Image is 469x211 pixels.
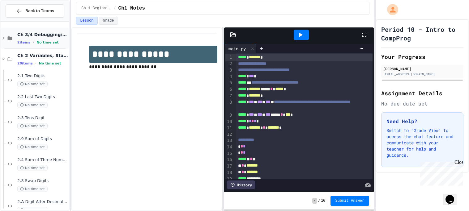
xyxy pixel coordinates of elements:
[33,40,34,45] span: •
[321,198,325,203] span: 10
[17,73,68,79] span: 2.1 Two Digits
[381,2,400,17] div: My Account
[17,186,48,192] span: No time set
[17,136,68,142] span: 2.9 Sum of Digits
[2,2,43,39] div: Chat with us now!Close
[386,127,458,158] p: Switch to "Grade View" to access the chat feature and communicate with your teacher for help and ...
[225,93,233,99] div: 7
[225,45,249,52] div: main.py
[225,144,233,151] div: 14
[17,199,68,205] span: 2.A Digit After Decimal Point
[81,6,111,11] span: Ch 1 Beginning in CS
[383,72,462,77] div: [EMAIL_ADDRESS][DOMAIN_NAME]
[17,115,68,121] span: 2.3 Tens Digit
[225,125,233,131] div: 11
[383,66,462,72] div: [PERSON_NAME]
[225,163,233,170] div: 17
[225,80,233,86] div: 5
[443,186,463,205] iframe: chat widget
[17,102,48,108] span: No time set
[35,61,36,66] span: •
[381,100,463,107] div: No due date set
[225,119,233,125] div: 10
[99,17,118,25] button: Grade
[39,61,61,65] span: No time set
[381,52,463,61] h2: Your Progress
[225,131,233,138] div: 12
[381,25,463,42] h1: Period 10 - Intro to CompProg
[76,17,97,25] button: Lesson
[225,67,233,74] div: 3
[17,178,68,184] span: 2.8 Swap Digits
[6,4,64,18] button: Back to Teams
[335,198,365,203] span: Submit Answer
[225,157,233,163] div: 16
[225,112,233,119] div: 9
[17,144,48,150] span: No time set
[17,81,48,87] span: No time set
[312,198,317,204] span: -
[17,61,33,65] span: 20 items
[225,74,233,80] div: 4
[225,99,233,112] div: 8
[225,176,233,183] div: 19
[386,118,458,125] h3: Need Help?
[225,61,233,67] div: 2
[225,86,233,93] div: 6
[17,40,30,44] span: 2 items
[17,32,68,37] span: Ch 3/4 Debugging/Modules
[17,165,48,171] span: No time set
[17,123,48,129] span: No time set
[225,138,233,144] div: 13
[381,89,463,97] h2: Assignment Details
[418,159,463,186] iframe: chat widget
[318,198,320,203] span: /
[227,180,255,189] div: History
[36,40,59,44] span: No time set
[118,5,145,12] span: Ch1 Notes
[17,94,68,100] span: 2.2 Last Two Digits
[225,151,233,157] div: 15
[225,54,233,61] div: 1
[225,170,233,176] div: 18
[330,196,369,206] button: Submit Answer
[225,44,257,53] div: main.py
[17,157,68,163] span: 2.4 Sum of Three Numbers
[17,53,68,58] span: Ch 2 Variables, Statements & Expressions
[113,6,116,11] span: /
[25,8,54,14] span: Back to Teams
